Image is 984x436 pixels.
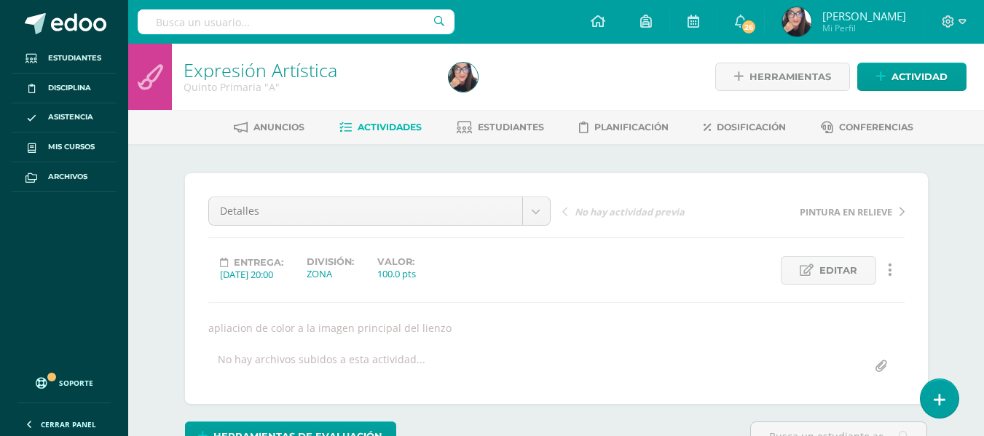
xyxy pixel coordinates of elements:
[839,122,913,132] span: Conferencias
[733,204,905,218] a: PINTURA EN RELIEVE
[184,58,337,82] a: Expresión Artística
[59,378,93,388] span: Soporte
[891,63,948,90] span: Actividad
[579,116,669,139] a: Planificación
[48,141,95,153] span: Mis cursos
[48,111,93,123] span: Asistencia
[220,197,511,225] span: Detalles
[12,103,117,133] a: Asistencia
[715,63,850,91] a: Herramientas
[857,63,967,91] a: Actividad
[12,74,117,103] a: Disciplina
[449,63,478,92] img: a4949280c3544943337a6bdfbeb60e76.png
[184,80,431,94] div: Quinto Primaria 'A'
[202,321,910,335] div: apliacion de color a la imagen principal del lienzo
[307,267,354,280] div: ZONA
[594,122,669,132] span: Planificación
[478,122,544,132] span: Estudiantes
[220,268,283,281] div: [DATE] 20:00
[234,116,304,139] a: Anuncios
[218,352,425,381] div: No hay archivos subidos a esta actividad...
[821,116,913,139] a: Conferencias
[822,9,906,23] span: [PERSON_NAME]
[234,257,283,268] span: Entrega:
[209,197,550,225] a: Detalles
[741,19,757,35] span: 26
[48,171,87,183] span: Archivos
[819,257,857,284] span: Editar
[41,419,96,429] span: Cerrar panel
[184,60,431,80] h1: Expresión Artística
[822,22,906,34] span: Mi Perfil
[253,122,304,132] span: Anuncios
[457,116,544,139] a: Estudiantes
[782,7,811,36] img: a4949280c3544943337a6bdfbeb60e76.png
[377,256,416,267] label: Valor:
[48,52,101,64] span: Estudiantes
[704,116,786,139] a: Dosificación
[339,116,422,139] a: Actividades
[12,132,117,162] a: Mis cursos
[800,205,892,218] span: PINTURA EN RELIEVE
[377,267,416,280] div: 100.0 pts
[717,122,786,132] span: Dosificación
[575,205,685,218] span: No hay actividad previa
[358,122,422,132] span: Actividades
[12,44,117,74] a: Estudiantes
[48,82,91,94] span: Disciplina
[749,63,831,90] span: Herramientas
[12,162,117,192] a: Archivos
[307,256,354,267] label: División:
[138,9,454,34] input: Busca un usuario...
[17,363,111,399] a: Soporte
